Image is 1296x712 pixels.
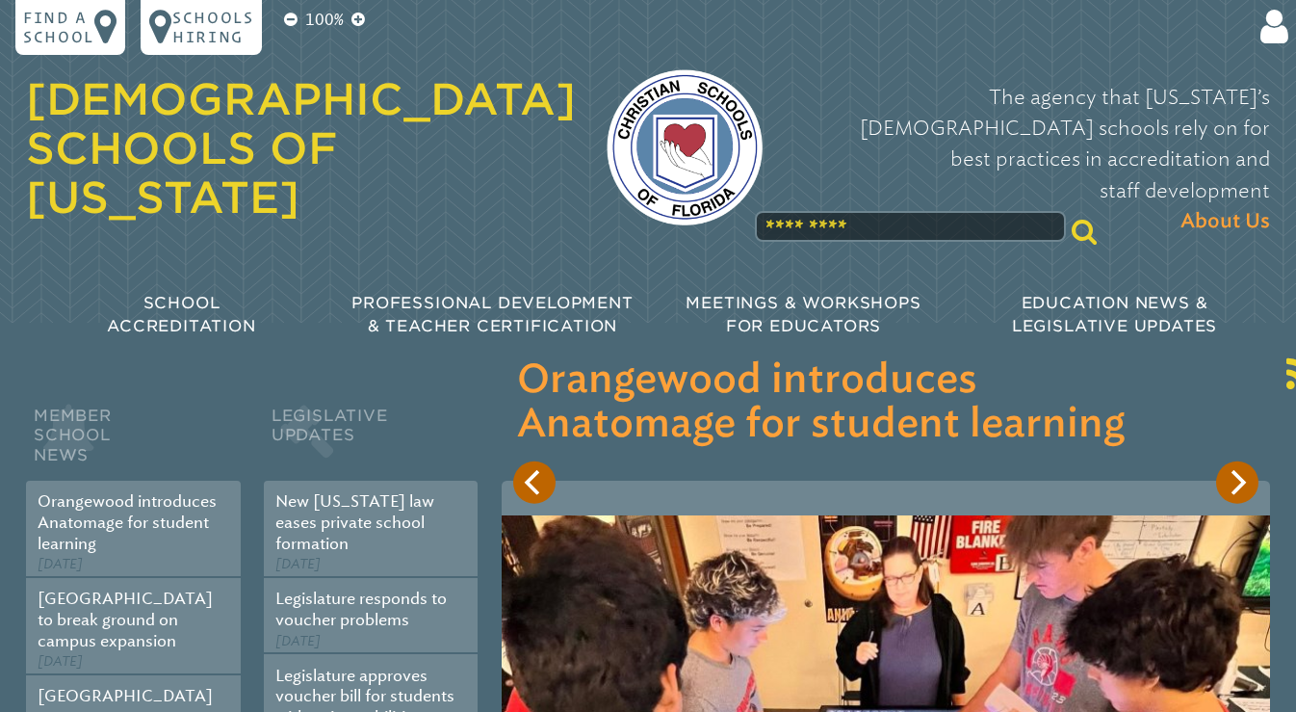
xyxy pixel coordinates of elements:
span: [DATE] [275,633,321,649]
span: Professional Development & Teacher Certification [351,293,633,335]
span: [DATE] [38,556,83,572]
a: [DEMOGRAPHIC_DATA] Schools of [US_STATE] [26,73,576,224]
h2: Member School News [26,401,241,481]
button: Previous [513,461,556,503]
p: 100% [301,8,348,31]
a: Legislature responds to voucher problems [275,589,447,629]
img: csf-logo-web-colors.png [607,69,763,225]
p: Find a school [23,8,94,46]
span: Education News & Legislative Updates [1012,293,1217,335]
button: Next [1216,461,1258,503]
span: School Accreditation [107,293,256,335]
span: [DATE] [275,556,321,572]
span: Meetings & Workshops for Educators [686,293,920,335]
a: New [US_STATE] law eases private school formation [275,491,434,552]
p: Schools Hiring [172,8,253,46]
p: The agency that [US_STATE]’s [DEMOGRAPHIC_DATA] schools rely on for best practices in accreditati... [793,82,1270,237]
h3: Orangewood introduces Anatomage for student learning [517,358,1255,448]
span: [DATE] [38,653,83,670]
h2: Legislative Updates [264,401,479,481]
a: Orangewood introduces Anatomage for student learning [38,491,217,552]
a: [GEOGRAPHIC_DATA] to break ground on campus expansion [38,589,213,649]
span: About Us [1180,206,1270,237]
